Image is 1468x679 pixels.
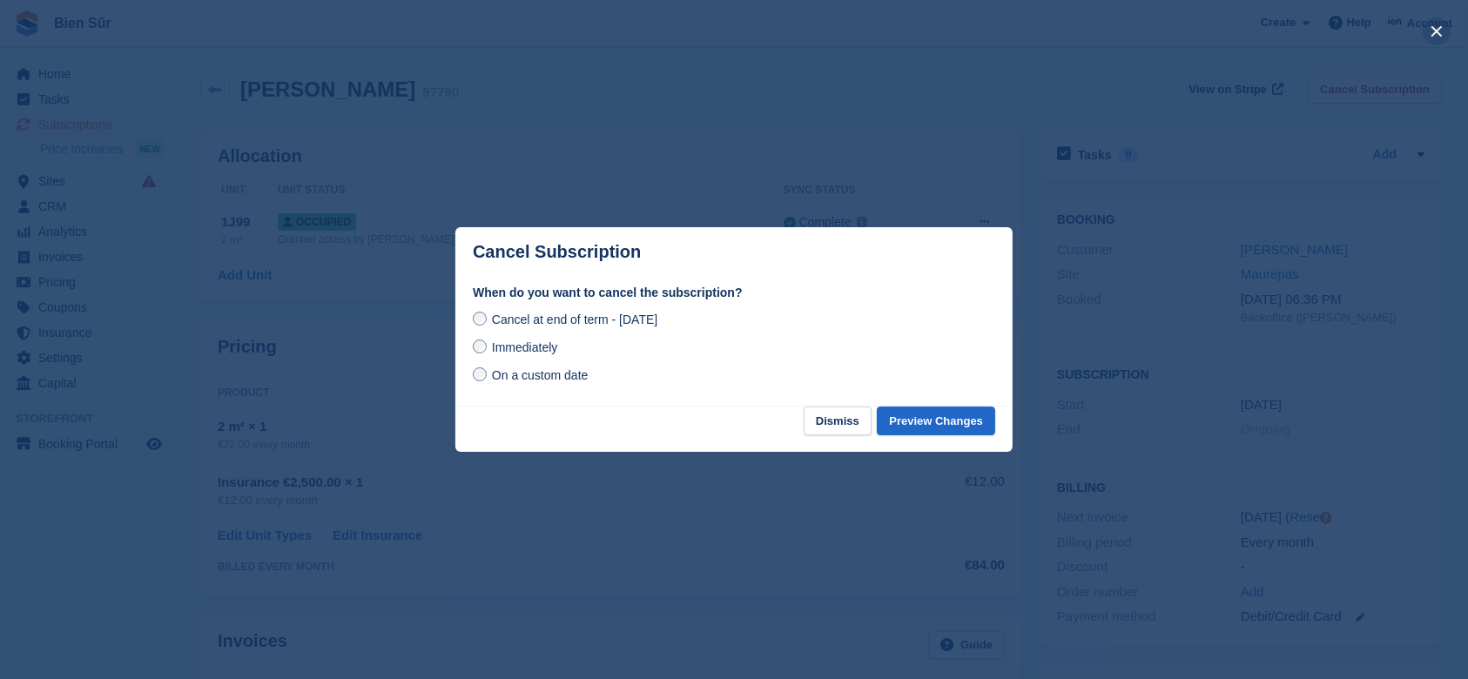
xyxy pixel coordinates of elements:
[473,284,995,302] label: When do you want to cancel the subscription?
[473,242,641,262] p: Cancel Subscription
[473,339,487,353] input: Immediately
[492,368,589,382] span: On a custom date
[877,407,995,435] button: Preview Changes
[492,340,557,354] span: Immediately
[804,407,872,435] button: Dismiss
[492,313,657,326] span: Cancel at end of term - [DATE]
[473,367,487,381] input: On a custom date
[473,312,487,326] input: Cancel at end of term - [DATE]
[1423,17,1451,45] button: close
